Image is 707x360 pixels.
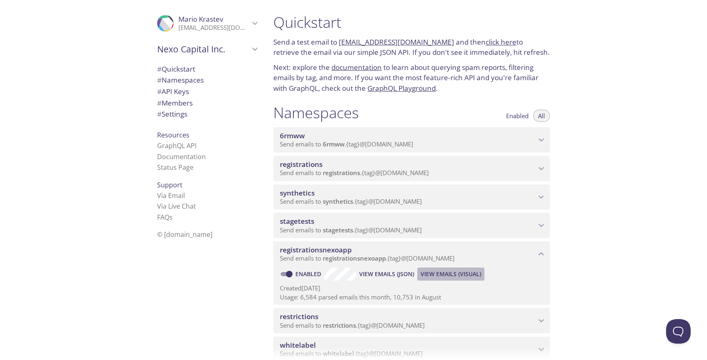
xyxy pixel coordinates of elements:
[280,245,352,254] span: registrationsnexoapp
[151,74,263,86] div: Namespaces
[421,269,481,279] span: View Emails (Visual)
[157,141,196,150] a: GraphQL API
[280,188,315,198] span: synthetics
[157,43,250,55] span: Nexo Capital Inc.
[280,160,322,169] span: registrations
[157,87,189,96] span: API Keys
[280,216,314,226] span: stagetests
[151,10,263,37] div: Mario Krastev
[486,37,516,47] a: click here
[157,87,162,96] span: #
[273,308,550,333] div: restrictions namespace
[273,241,550,267] div: registrationsnexoapp namespace
[157,180,182,189] span: Support
[178,24,250,32] p: [EMAIL_ADDRESS][DOMAIN_NAME]
[157,75,162,85] span: #
[157,191,185,200] a: Via Email
[666,319,691,344] iframe: Help Scout Beacon - Open
[280,340,316,350] span: whitelabel
[359,269,414,279] span: View Emails (JSON)
[157,98,162,108] span: #
[157,202,196,211] a: Via Live Chat
[273,127,550,153] div: 6rmww namespace
[273,37,550,58] p: Send a test email to and then to retrieve the email via our simple JSON API. If you don't see it ...
[339,37,454,47] a: [EMAIL_ADDRESS][DOMAIN_NAME]
[151,108,263,120] div: Team Settings
[280,284,543,292] p: Created [DATE]
[151,63,263,75] div: Quickstart
[157,213,173,222] a: FAQ
[280,169,429,177] span: Send emails to . {tag} @[DOMAIN_NAME]
[157,64,195,74] span: Quickstart
[323,140,344,148] span: 6rmww
[273,62,550,94] p: Next: explore the to learn about querying spam reports, filtering emails by tag, and more. If you...
[273,156,550,181] div: registrations namespace
[151,86,263,97] div: API Keys
[367,83,436,93] a: GraphQL Playground
[151,38,263,60] div: Nexo Capital Inc.
[157,64,162,74] span: #
[323,226,353,234] span: stagetests
[280,140,413,148] span: Send emails to . {tag} @[DOMAIN_NAME]
[280,321,425,329] span: Send emails to . {tag} @[DOMAIN_NAME]
[273,103,359,122] h1: Namespaces
[294,270,324,278] a: Enabled
[169,213,173,222] span: s
[417,268,484,281] button: View Emails (Visual)
[323,254,386,262] span: registrationsnexoapp
[273,184,550,210] div: synthetics namespace
[323,169,360,177] span: registrations
[280,312,318,321] span: restrictions
[323,321,356,329] span: restrictions
[151,97,263,109] div: Members
[157,98,193,108] span: Members
[157,75,204,85] span: Namespaces
[157,152,206,161] a: Documentation
[280,254,455,262] span: Send emails to . {tag} @[DOMAIN_NAME]
[157,130,189,139] span: Resources
[157,109,162,119] span: #
[157,163,194,172] a: Status Page
[280,293,543,301] p: Usage: 6,584 parsed emails this month, 10,753 in August
[323,197,353,205] span: synthetics
[280,197,422,205] span: Send emails to . {tag} @[DOMAIN_NAME]
[273,13,550,32] h1: Quickstart
[178,14,223,24] span: Mario Krastev
[280,131,305,140] span: 6rmww
[533,110,550,122] button: All
[356,268,417,281] button: View Emails (JSON)
[157,230,212,239] span: © [DOMAIN_NAME]
[331,63,382,72] a: documentation
[280,226,422,234] span: Send emails to . {tag} @[DOMAIN_NAME]
[273,213,550,238] div: stagetests namespace
[157,109,187,119] span: Settings
[501,110,534,122] button: Enabled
